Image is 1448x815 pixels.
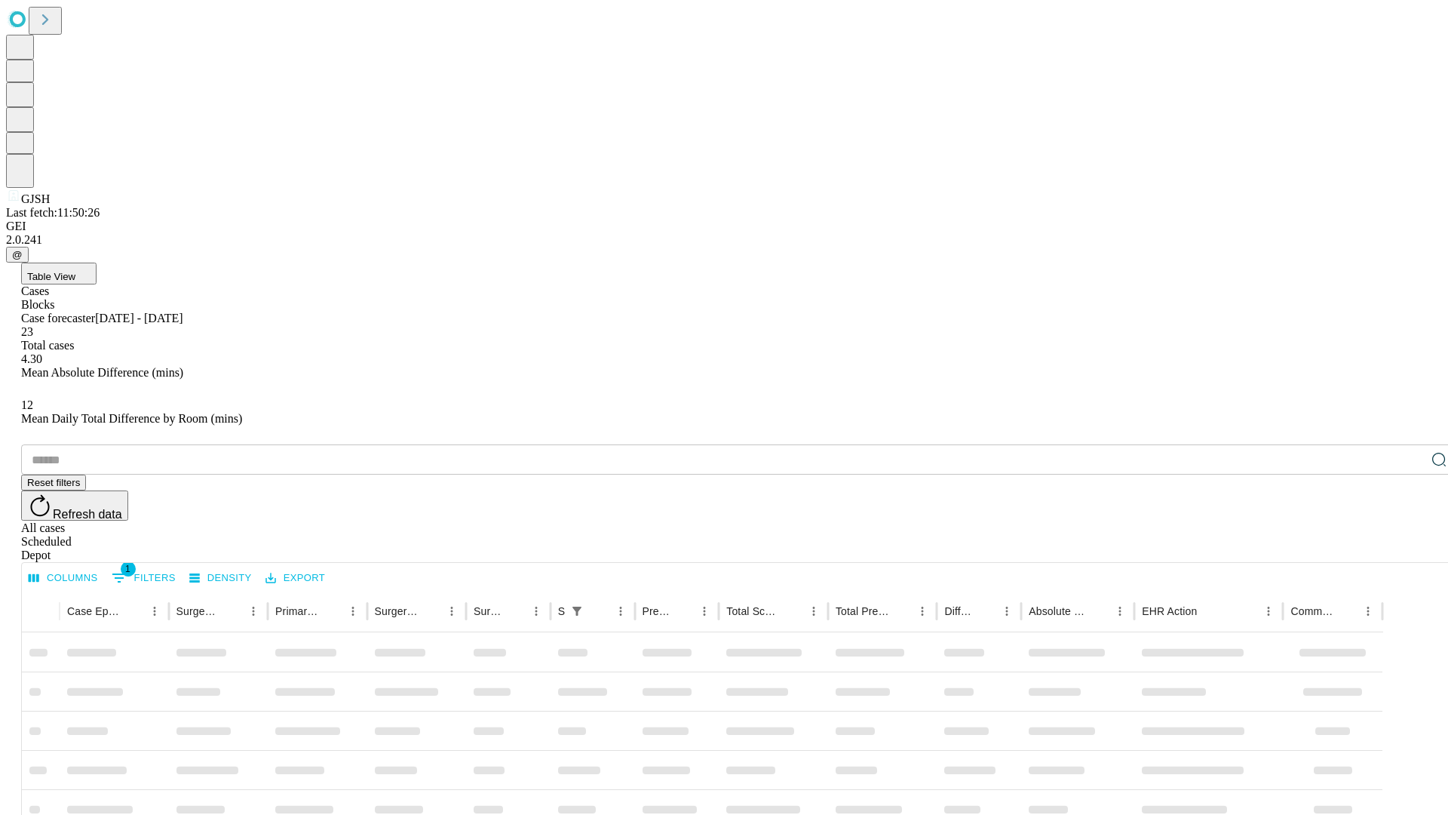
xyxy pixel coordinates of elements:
[186,567,256,590] button: Density
[27,271,75,282] span: Table View
[6,220,1442,233] div: GEI
[1109,601,1130,622] button: Menu
[25,567,102,590] button: Select columns
[375,605,419,617] div: Surgery Name
[342,601,364,622] button: Menu
[1336,601,1357,622] button: Sort
[1142,605,1197,617] div: EHR Action
[27,477,80,488] span: Reset filters
[836,605,890,617] div: Total Predicted Duration
[123,601,144,622] button: Sort
[1088,601,1109,622] button: Sort
[95,312,183,324] span: [DATE] - [DATE]
[21,475,86,491] button: Reset filters
[1029,605,1087,617] div: Absolute Difference
[526,601,547,622] button: Menu
[21,491,128,521] button: Refresh data
[643,605,672,617] div: Predicted In Room Duration
[6,233,1442,247] div: 2.0.241
[144,601,165,622] button: Menu
[21,263,97,284] button: Table View
[21,352,42,365] span: 4.30
[12,249,23,260] span: @
[782,601,803,622] button: Sort
[21,192,50,205] span: GJSH
[222,601,243,622] button: Sort
[944,605,974,617] div: Difference
[441,601,462,622] button: Menu
[6,206,100,219] span: Last fetch: 11:50:26
[262,567,329,590] button: Export
[53,508,122,521] span: Refresh data
[21,398,33,411] span: 12
[975,601,996,622] button: Sort
[505,601,526,622] button: Sort
[474,605,503,617] div: Surgery Date
[673,601,694,622] button: Sort
[1357,601,1379,622] button: Menu
[243,601,264,622] button: Menu
[912,601,933,622] button: Menu
[275,605,319,617] div: Primary Service
[1198,601,1219,622] button: Sort
[996,601,1017,622] button: Menu
[176,605,220,617] div: Surgeon Name
[108,566,179,590] button: Show filters
[589,601,610,622] button: Sort
[558,605,565,617] div: Scheduled In Room Duration
[726,605,781,617] div: Total Scheduled Duration
[121,561,136,577] span: 1
[21,412,242,425] span: Mean Daily Total Difference by Room (mins)
[1290,605,1334,617] div: Comments
[610,601,631,622] button: Menu
[21,339,74,352] span: Total cases
[321,601,342,622] button: Sort
[21,366,183,379] span: Mean Absolute Difference (mins)
[67,605,121,617] div: Case Epic Id
[6,247,29,263] button: @
[420,601,441,622] button: Sort
[1258,601,1279,622] button: Menu
[566,601,587,622] button: Show filters
[21,312,95,324] span: Case forecaster
[21,325,33,338] span: 23
[566,601,587,622] div: 1 active filter
[694,601,715,622] button: Menu
[891,601,912,622] button: Sort
[803,601,824,622] button: Menu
